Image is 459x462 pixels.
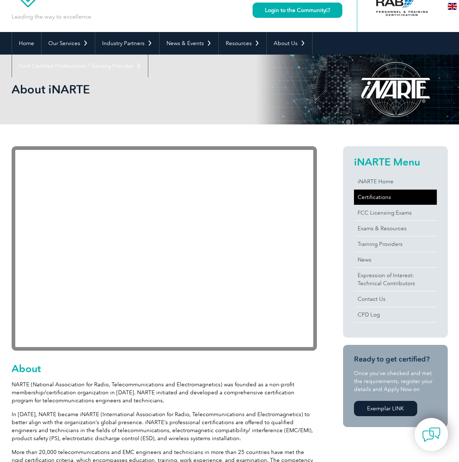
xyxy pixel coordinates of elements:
[354,252,437,267] a: News
[12,146,317,351] iframe: YouTube video player
[354,369,437,393] p: Once you’ve checked and met the requirements, register your details and Apply Now on
[422,426,440,444] img: contact-chat.png
[354,174,437,189] a: iNARTE Home
[12,363,317,374] h2: About
[12,84,317,95] h2: About iNARTE
[12,13,91,21] p: Leading the way to excellence
[41,32,95,55] a: Our Services
[12,381,317,405] p: NARTE (National Association for Radio, Telecommunications and Electromagnetics) was founded as a ...
[354,268,437,291] a: Expression of Interest:Technical Contributors
[354,156,437,168] h2: iNARTE Menu
[354,307,437,322] a: CPD Log
[354,236,437,252] a: Training Providers
[354,291,437,307] a: Contact Us
[267,32,312,55] a: About Us
[12,410,317,442] p: In [DATE], NARTE became iNARTE (International Association for Radio, Telecommunications and Elect...
[219,32,266,55] a: Resources
[160,32,218,55] a: News & Events
[12,55,148,77] a: Find Certified Professional / Training Provider
[95,32,159,55] a: Industry Partners
[354,190,437,205] a: Certifications
[253,3,342,18] a: Login to the Community
[354,221,437,236] a: Exams & Resources
[12,32,41,55] a: Home
[354,401,417,416] a: Exemplar LINK
[448,3,457,10] img: en
[326,8,330,12] img: open_square.png
[354,205,437,220] a: FCC Licensing Exams
[354,355,437,364] h3: Ready to get certified?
